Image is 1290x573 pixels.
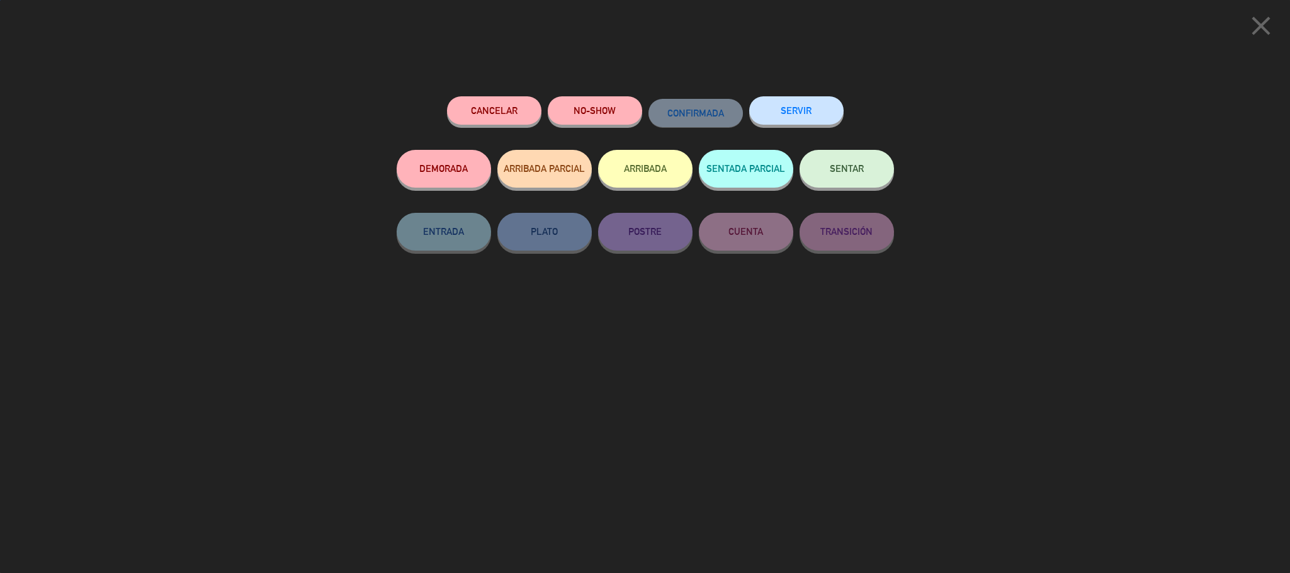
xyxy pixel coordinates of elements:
button: POSTRE [598,213,693,251]
button: Cancelar [447,96,541,125]
button: SENTAR [800,150,894,188]
button: TRANSICIÓN [800,213,894,251]
button: ENTRADA [397,213,491,251]
button: close [1242,9,1281,47]
button: ARRIBADA PARCIAL [497,150,592,188]
button: CONFIRMADA [648,99,743,127]
i: close [1245,10,1277,42]
button: ARRIBADA [598,150,693,188]
button: CUENTA [699,213,793,251]
button: SENTADA PARCIAL [699,150,793,188]
button: NO-SHOW [548,96,642,125]
button: PLATO [497,213,592,251]
span: CONFIRMADA [667,108,724,118]
button: SERVIR [749,96,844,125]
span: ARRIBADA PARCIAL [504,163,585,174]
button: DEMORADA [397,150,491,188]
span: SENTAR [830,163,864,174]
